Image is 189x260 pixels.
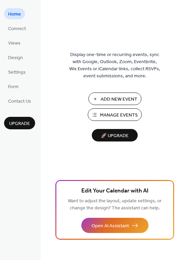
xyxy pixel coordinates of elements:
[100,112,138,119] span: Manage Events
[96,131,134,140] span: 🚀 Upgrade
[4,66,30,77] a: Settings
[4,37,25,48] a: Views
[92,129,138,141] button: 🚀 Upgrade
[8,11,21,18] span: Home
[91,223,129,230] span: Open AI Assistant
[4,52,27,63] a: Design
[9,120,30,127] span: Upgrade
[101,96,137,103] span: Add New Event
[68,197,162,213] span: Want to adjust the layout, update settings, or change the design? The assistant can help.
[4,8,25,19] a: Home
[4,23,30,34] a: Connect
[8,98,31,105] span: Contact Us
[4,81,23,92] a: Form
[8,25,26,32] span: Connect
[88,108,142,121] button: Manage Events
[8,83,19,90] span: Form
[8,69,26,76] span: Settings
[69,51,160,80] span: Display one-time or recurring events, sync with Google, Outlook, Zoom, Eventbrite, Wix Events or ...
[4,95,35,106] a: Contact Us
[88,93,141,105] button: Add New Event
[8,54,23,61] span: Design
[8,40,21,47] span: Views
[4,117,35,129] button: Upgrade
[81,218,148,233] button: Open AI Assistant
[81,186,148,196] span: Edit Your Calendar with AI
